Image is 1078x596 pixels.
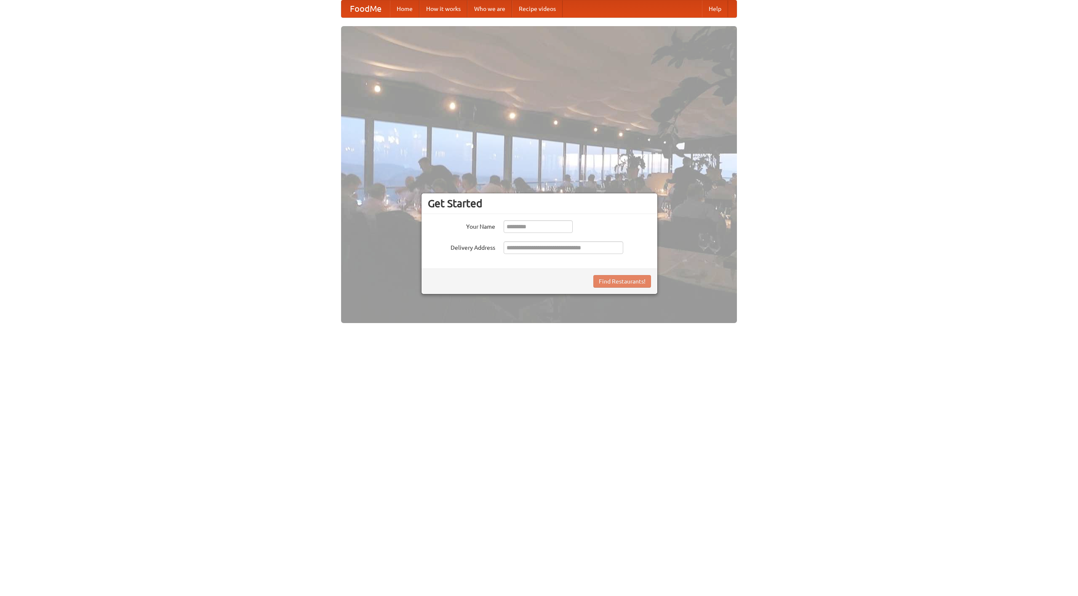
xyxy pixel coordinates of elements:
button: Find Restaurants! [593,275,651,288]
label: Your Name [428,220,495,231]
a: How it works [419,0,467,17]
a: Help [702,0,728,17]
a: Home [390,0,419,17]
a: Recipe videos [512,0,563,17]
h3: Get Started [428,197,651,210]
a: FoodMe [342,0,390,17]
a: Who we are [467,0,512,17]
label: Delivery Address [428,241,495,252]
